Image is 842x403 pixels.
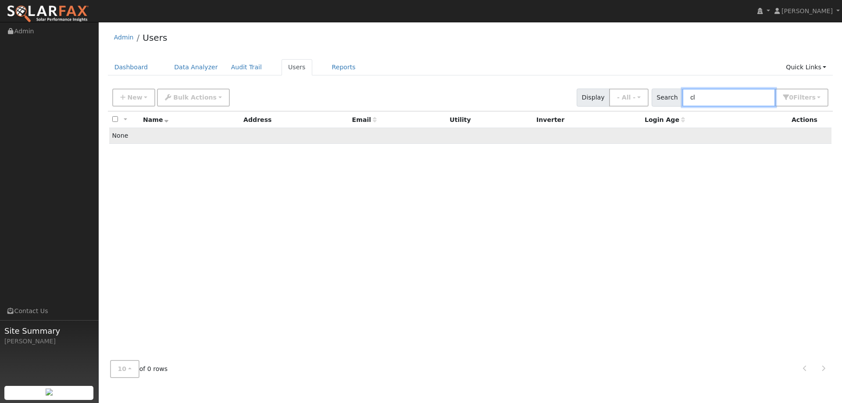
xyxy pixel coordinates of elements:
button: 10 [110,360,139,378]
a: Users [143,32,167,43]
span: New [127,94,142,101]
a: Dashboard [108,59,155,75]
a: Reports [325,59,362,75]
span: [PERSON_NAME] [781,7,833,14]
a: Data Analyzer [168,59,225,75]
img: SolarFax [7,5,89,23]
span: Site Summary [4,325,94,337]
a: Quick Links [779,59,833,75]
span: Email [352,116,377,123]
img: retrieve [46,389,53,396]
button: New [112,89,156,107]
span: Days since last login [645,116,685,123]
button: - All - [609,89,649,107]
div: [PERSON_NAME] [4,337,94,346]
span: Filter [793,94,816,101]
div: Actions [792,115,828,125]
button: Bulk Actions [157,89,229,107]
input: Search [682,89,775,107]
a: Admin [114,34,134,41]
div: Inverter [536,115,639,125]
span: Name [143,116,169,123]
a: Users [282,59,312,75]
div: Utility [450,115,530,125]
button: 0Filters [775,89,828,107]
div: Address [243,115,346,125]
span: Bulk Actions [173,94,217,101]
a: Audit Trail [225,59,268,75]
span: Display [577,89,610,107]
td: None [109,128,832,144]
span: of 0 rows [110,360,168,378]
span: Search [652,89,683,107]
span: 10 [118,365,127,372]
span: s [812,94,815,101]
